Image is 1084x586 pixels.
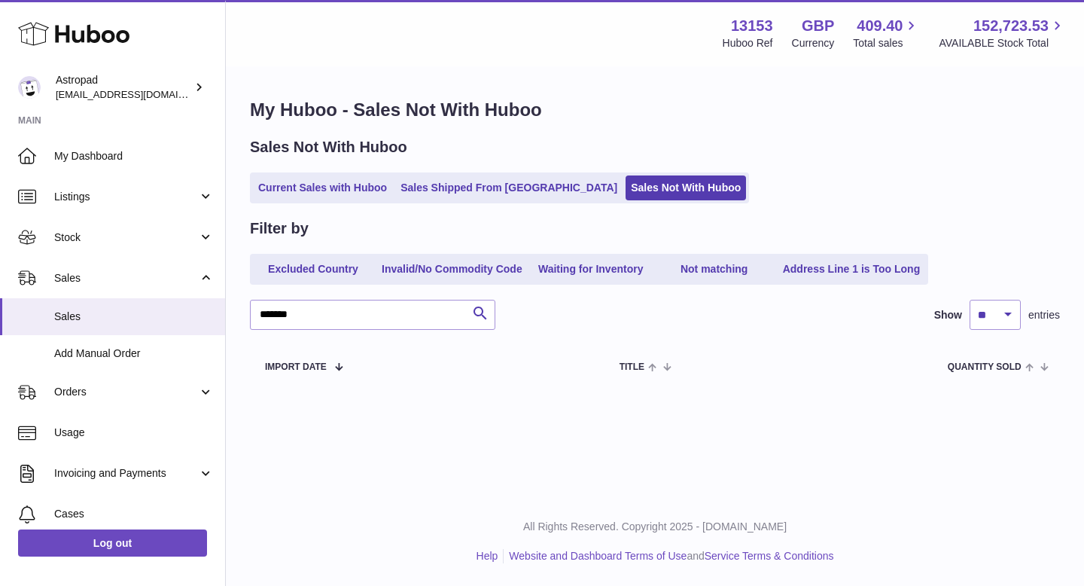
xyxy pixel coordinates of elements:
a: Invalid/No Commodity Code [376,257,528,282]
h2: Filter by [250,218,309,239]
span: Orders [54,385,198,399]
h1: My Huboo - Sales Not With Huboo [250,98,1060,122]
span: [EMAIL_ADDRESS][DOMAIN_NAME] [56,88,221,100]
strong: GBP [802,16,834,36]
span: Stock [54,230,198,245]
span: Import date [265,362,327,372]
a: Address Line 1 is Too Long [778,257,926,282]
a: 409.40 Total sales [853,16,920,50]
a: Not matching [654,257,775,282]
a: Help [477,550,498,562]
a: 152,723.53 AVAILABLE Stock Total [939,16,1066,50]
a: Log out [18,530,207,557]
li: and [504,549,833,563]
span: Sales [54,310,214,324]
span: Invoicing and Payments [54,466,198,481]
span: Sales [54,271,198,285]
a: Waiting for Inventory [531,257,651,282]
div: Huboo Ref [723,36,773,50]
span: entries [1028,308,1060,322]
span: Usage [54,426,214,440]
span: Total sales [853,36,920,50]
span: My Dashboard [54,149,214,163]
div: Currency [792,36,835,50]
span: Title [620,362,644,372]
a: Current Sales with Huboo [253,175,392,200]
h2: Sales Not With Huboo [250,137,407,157]
span: Quantity Sold [948,362,1022,372]
label: Show [934,308,962,322]
span: 409.40 [857,16,903,36]
a: Website and Dashboard Terms of Use [509,550,687,562]
div: Astropad [56,73,191,102]
p: All Rights Reserved. Copyright 2025 - [DOMAIN_NAME] [238,520,1072,534]
span: Cases [54,507,214,521]
strong: 13153 [731,16,773,36]
span: 152,723.53 [973,16,1049,36]
a: Excluded Country [253,257,373,282]
a: Service Terms & Conditions [705,550,834,562]
a: Sales Not With Huboo [626,175,746,200]
span: Listings [54,190,198,204]
span: Add Manual Order [54,346,214,361]
a: Sales Shipped From [GEOGRAPHIC_DATA] [395,175,623,200]
span: AVAILABLE Stock Total [939,36,1066,50]
img: matt@astropad.com [18,76,41,99]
